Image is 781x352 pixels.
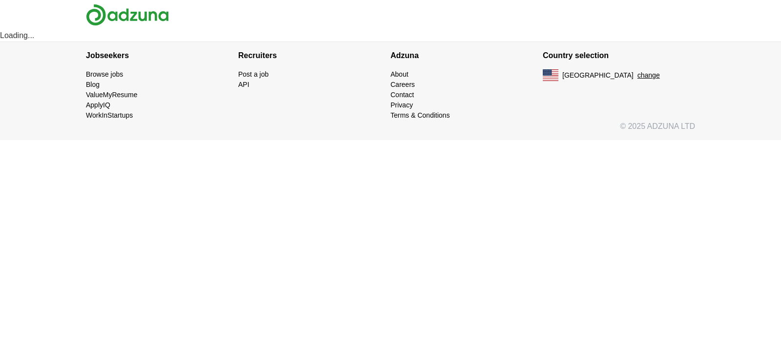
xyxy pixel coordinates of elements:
[86,111,133,119] a: WorkInStartups
[238,81,249,88] a: API
[86,91,138,99] a: ValueMyResume
[562,70,634,81] span: [GEOGRAPHIC_DATA]
[86,70,123,78] a: Browse jobs
[390,91,414,99] a: Contact
[390,81,415,88] a: Careers
[86,4,169,26] img: Adzuna logo
[86,101,110,109] a: ApplyIQ
[543,42,695,69] h4: Country selection
[390,70,409,78] a: About
[390,101,413,109] a: Privacy
[543,69,558,81] img: US flag
[238,70,268,78] a: Post a job
[78,121,703,140] div: © 2025 ADZUNA LTD
[86,81,100,88] a: Blog
[390,111,450,119] a: Terms & Conditions
[637,70,660,81] button: change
